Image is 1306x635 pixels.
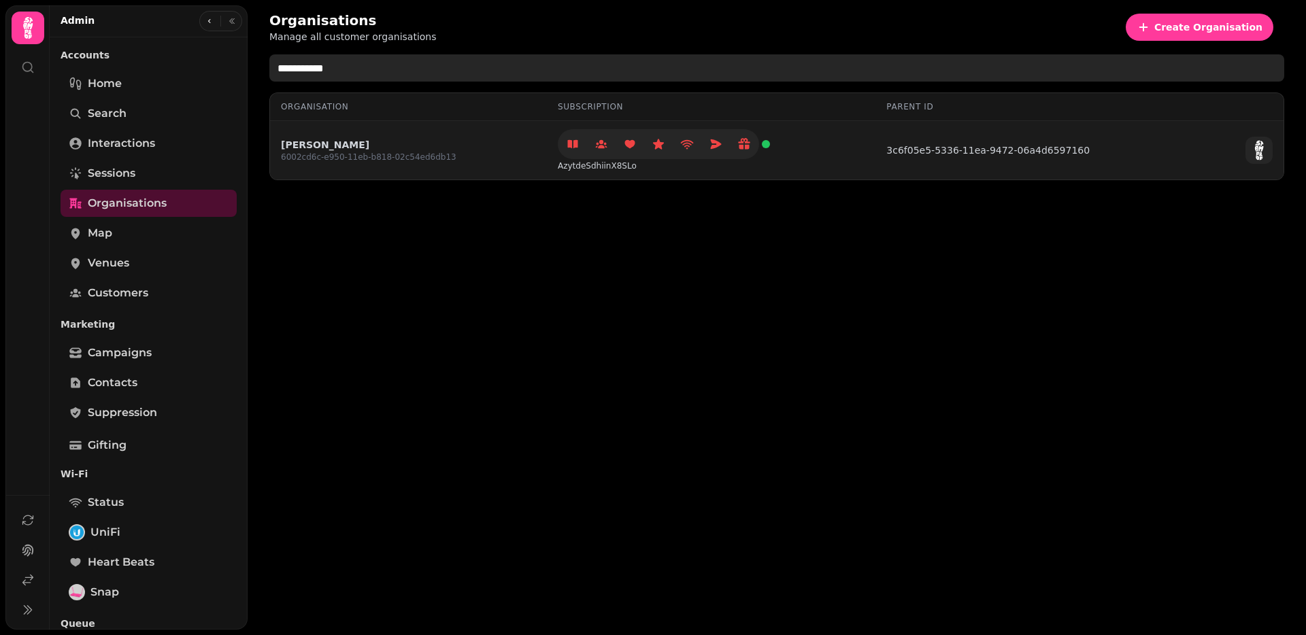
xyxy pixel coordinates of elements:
[61,312,237,337] p: Marketing
[61,190,237,217] a: Organisations
[61,130,237,157] a: Interactions
[61,369,237,396] a: Contacts
[88,554,154,570] span: Heart beats
[702,131,729,158] a: marketing (inactive)
[645,131,672,158] a: reviews (inactive)
[652,137,665,151] svg: reviews (inactive)
[88,225,112,241] span: Map
[88,105,127,122] span: Search
[88,195,167,211] span: Organisations
[88,375,137,391] span: Contacts
[558,101,865,112] div: Subscription
[558,160,770,171] p: AzytdeSdhiinX8SLo
[61,432,237,459] a: Gifting
[70,526,84,539] img: UniFi
[61,160,237,187] a: Sessions
[61,250,237,277] a: Venues
[616,131,643,158] a: loyalty (inactive)
[281,152,456,162] span: 6002cd6c-e950-11eb-b818-02c54ed6db13
[70,585,84,599] img: Snap
[559,131,586,158] a: bookings (inactive)
[61,279,237,307] a: Customers
[61,43,237,67] p: Accounts
[90,524,120,540] span: UniFi
[88,255,129,271] span: Venues
[61,549,237,576] a: Heart beats
[61,339,237,366] a: Campaigns
[61,462,237,486] p: Wi-Fi
[673,131,701,158] a: wifi (inactive)
[737,137,751,151] svg: gift_cards (inactive)
[61,70,237,97] a: Home
[269,11,437,30] h2: Organisations
[1154,22,1262,32] span: Create Organisation
[731,131,758,158] a: gift_cards (inactive)
[269,30,437,44] p: Manage all customer organisations
[90,584,119,600] span: Snap
[61,100,237,127] a: Search
[281,101,536,112] div: Organisation
[88,345,152,361] span: Campaigns
[61,579,237,606] a: SnapSnap
[588,131,615,158] a: contacts (inactive)
[566,137,580,151] svg: bookings (inactive)
[623,137,637,151] svg: loyalty (inactive)
[886,101,1181,112] div: Parent Id
[680,137,694,151] svg: wifi (inactive)
[88,75,122,92] span: Home
[1126,14,1273,41] button: Create Organisation
[709,137,722,151] svg: marketing (inactive)
[886,143,1090,157] a: 3c6f05e5-5336-11ea-9472-06a4d6597160
[61,519,237,546] a: UniFiUniFi
[61,14,95,27] h2: Admin
[88,165,135,182] span: Sessions
[61,399,237,426] a: Suppression
[88,437,127,453] span: Gifting
[88,494,124,511] span: Status
[61,489,237,516] a: Status
[88,285,148,301] span: Customers
[281,138,456,152] a: [PERSON_NAME]
[88,135,155,152] span: Interactions
[61,220,237,247] a: Map
[88,405,157,421] span: Suppression
[595,137,608,151] svg: contacts (inactive)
